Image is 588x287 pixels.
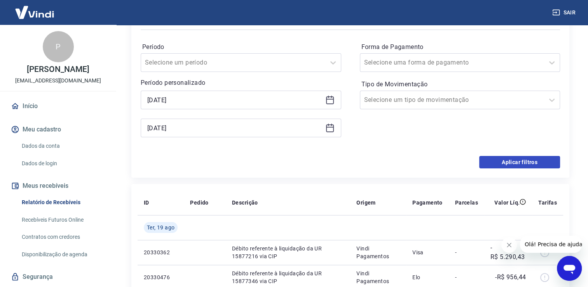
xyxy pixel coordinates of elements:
[557,256,582,281] iframe: Botão para abrir a janela de mensagens
[361,42,559,52] label: Forma de Pagamento
[15,77,101,85] p: [EMAIL_ADDRESS][DOMAIN_NAME]
[9,98,107,115] a: Início
[538,199,557,206] p: Tarifas
[520,236,582,253] iframe: Mensagem da empresa
[232,245,344,260] p: Débito referente à liquidação da UR 15877216 via CIP
[356,245,400,260] p: Vindi Pagamentos
[9,121,107,138] button: Meu cadastro
[19,229,107,245] a: Contratos com credores
[144,273,178,281] p: 20330476
[142,42,340,52] label: Período
[356,199,375,206] p: Origem
[144,199,149,206] p: ID
[144,248,178,256] p: 20330362
[455,199,478,206] p: Parcelas
[19,156,107,171] a: Dados de login
[232,269,344,285] p: Débito referente à liquidação da UR 15877346 via CIP
[43,31,74,62] div: P
[147,224,174,231] span: Ter, 19 ago
[147,122,322,134] input: Data final
[501,237,517,253] iframe: Fechar mensagem
[9,177,107,194] button: Meus recebíveis
[19,138,107,154] a: Dados da conta
[412,273,443,281] p: Elo
[361,80,559,89] label: Tipo de Movimentação
[19,194,107,210] a: Relatório de Recebíveis
[412,199,443,206] p: Pagamento
[141,78,341,87] p: Período personalizado
[495,273,526,282] p: -R$ 956,44
[19,247,107,262] a: Disponibilização de agenda
[147,94,322,106] input: Data inicial
[5,5,65,12] span: Olá! Precisa de ajuda?
[490,243,526,262] p: -R$ 5.290,43
[479,156,560,168] button: Aplicar filtros
[356,269,400,285] p: Vindi Pagamentos
[455,273,478,281] p: -
[9,268,107,285] a: Segurança
[232,199,258,206] p: Descrição
[190,199,208,206] p: Pedido
[551,5,579,20] button: Sair
[9,0,60,24] img: Vindi
[455,248,478,256] p: -
[412,248,443,256] p: Visa
[27,65,89,73] p: [PERSON_NAME]
[494,199,520,206] p: Valor Líq.
[19,212,107,228] a: Recebíveis Futuros Online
